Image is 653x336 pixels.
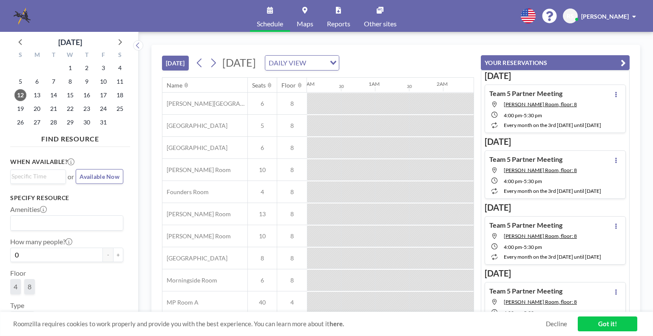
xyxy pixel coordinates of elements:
span: [GEOGRAPHIC_DATA] [162,144,227,152]
div: F [95,50,111,61]
img: organization-logo [14,8,31,25]
span: 5:30 PM [524,310,542,316]
span: 8 [277,166,307,174]
span: 8 [277,188,307,196]
span: Saturday, October 4, 2025 [114,62,126,74]
span: 6 [248,277,277,284]
span: Reports [327,20,350,27]
span: Morningside Room [162,277,217,284]
span: every month on the 3rd [DATE] until [DATE] [504,122,601,128]
span: 4 [277,299,307,306]
span: 4 [14,282,17,291]
span: 8 [277,100,307,107]
span: [PERSON_NAME] Room [162,210,231,218]
button: Available Now [76,169,123,184]
span: Other sites [364,20,397,27]
a: here. [329,320,344,328]
span: Tuesday, October 7, 2025 [48,76,60,88]
h4: Team 5 Partner Meeting [489,287,562,295]
input: Search for option [11,172,61,181]
span: 8 [277,254,307,262]
label: Amenities [10,205,47,214]
span: Wednesday, October 15, 2025 [64,89,76,101]
label: Floor [10,269,26,277]
span: Saturday, October 18, 2025 [114,89,126,101]
div: Search for option [265,56,339,70]
span: 8 [248,254,277,262]
span: every month on the 3rd [DATE] until [DATE] [504,188,601,194]
span: [PERSON_NAME] Room [162,232,231,240]
span: 8 [277,144,307,152]
span: Tuesday, October 21, 2025 [48,103,60,115]
span: Monday, October 20, 2025 [31,103,43,115]
span: Friday, October 24, 2025 [97,103,109,115]
div: S [111,50,128,61]
button: + [113,248,123,262]
a: Got it! [578,316,637,331]
div: Search for option [11,216,123,230]
div: M [29,50,45,61]
span: 6 [248,144,277,152]
span: Sunday, October 5, 2025 [14,76,26,88]
span: [DATE] [222,56,256,69]
span: Thursday, October 30, 2025 [81,116,93,128]
span: Sunday, October 12, 2025 [14,89,26,101]
span: Tuesday, October 28, 2025 [48,116,60,128]
a: Decline [546,320,567,328]
h3: Specify resource [10,194,123,202]
div: [DATE] [58,36,82,48]
div: T [78,50,95,61]
h3: [DATE] [485,202,626,213]
span: 8 [28,282,31,291]
span: 5 [248,122,277,130]
span: Friday, October 10, 2025 [97,76,109,88]
span: 8 [277,277,307,284]
span: 6 [248,100,277,107]
span: Available Now [79,173,119,180]
span: Saturday, October 25, 2025 [114,103,126,115]
span: 13 [248,210,277,218]
div: Name [167,82,182,89]
span: 4:00 PM [504,112,522,119]
span: [PERSON_NAME] [581,13,629,20]
span: Friday, October 3, 2025 [97,62,109,74]
span: 8 [277,232,307,240]
span: - [522,112,524,119]
span: 4:00 PM [504,178,522,184]
div: 12AM [301,81,315,87]
h4: Team 5 Partner Meeting [489,89,562,98]
span: 8 [277,210,307,218]
span: Wednesday, October 8, 2025 [64,76,76,88]
button: [DATE] [162,56,189,71]
input: Search for option [11,217,118,229]
div: Floor [281,82,296,89]
span: 8 [277,122,307,130]
h4: Team 5 Partner Meeting [489,155,562,164]
span: 5:30 PM [524,244,542,250]
span: Tuesday, October 14, 2025 [48,89,60,101]
span: [PERSON_NAME][GEOGRAPHIC_DATA] [162,100,247,107]
span: Monday, October 6, 2025 [31,76,43,88]
div: 1AM [369,81,380,87]
span: Schedule [257,20,283,27]
div: Search for option [11,170,65,183]
span: Hiers Room, floor: 8 [504,233,577,239]
span: Wednesday, October 22, 2025 [64,103,76,115]
span: Roomzilla requires cookies to work properly and provide you with the best experience. You can lea... [13,320,546,328]
span: Monday, October 27, 2025 [31,116,43,128]
h4: Team 5 Partner Meeting [489,221,562,229]
span: Wednesday, October 29, 2025 [64,116,76,128]
div: T [45,50,62,61]
div: 2AM [437,81,448,87]
h3: [DATE] [485,71,626,81]
div: S [12,50,29,61]
span: Thursday, October 9, 2025 [81,76,93,88]
span: - [522,310,524,316]
div: 30 [339,84,344,89]
span: - [522,178,524,184]
span: MP Room A [162,299,199,306]
h3: [DATE] [485,268,626,279]
span: or [68,172,74,181]
span: Maps [297,20,313,27]
span: Sunday, October 26, 2025 [14,116,26,128]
